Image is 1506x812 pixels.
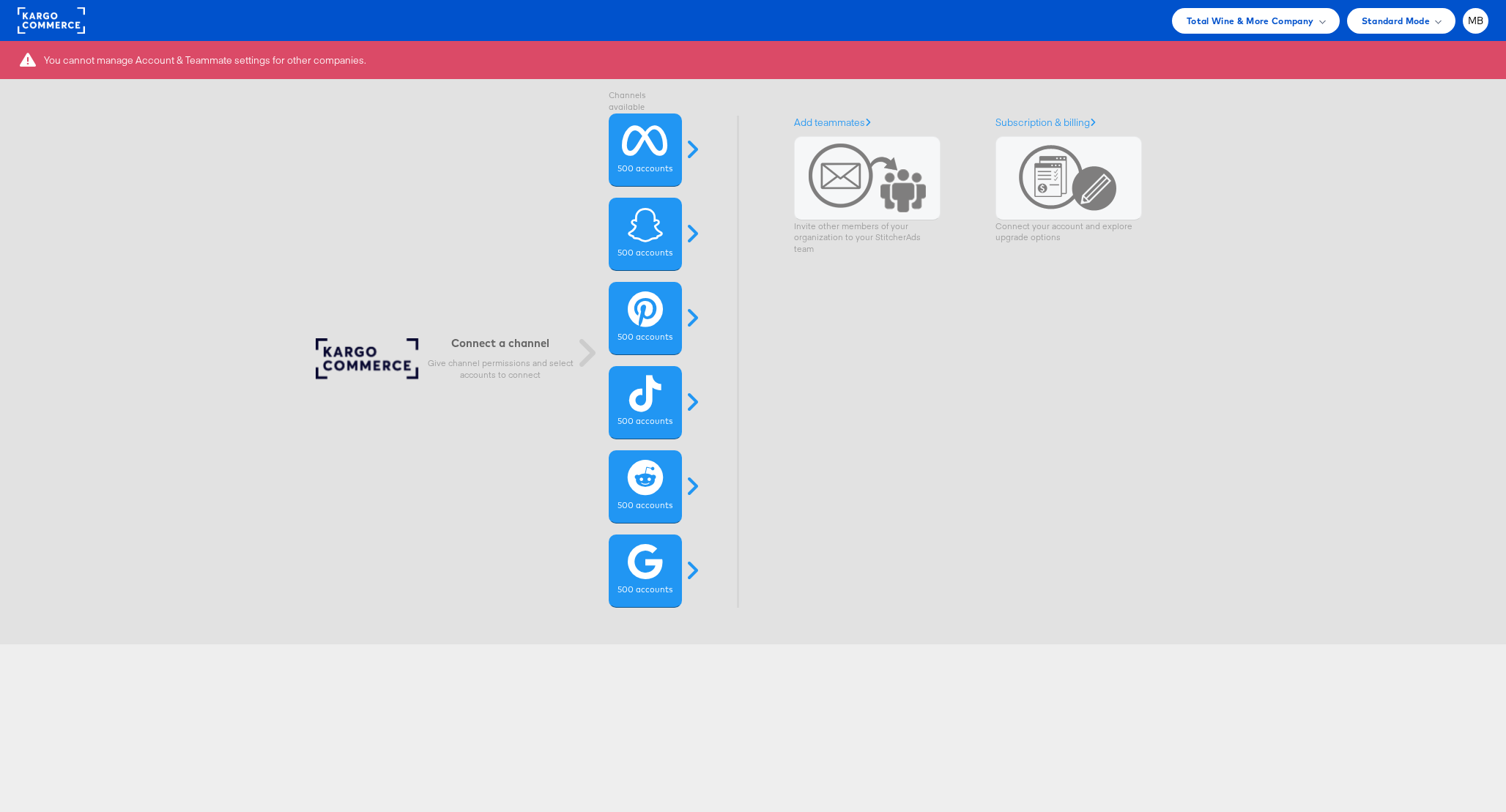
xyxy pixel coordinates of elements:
[617,584,672,596] label: 500 accounts
[617,416,672,428] label: 500 accounts
[609,90,682,113] label: Channels available
[1187,13,1314,29] span: Total Wine & More Company
[1468,16,1484,26] span: MB
[1362,13,1430,29] span: Standard Mode
[794,220,941,255] p: Invite other members of your organization to your StitcherAds team
[995,116,1096,129] a: Subscription & billing
[617,332,672,343] label: 500 accounts
[44,53,366,67] div: You cannot manage Account & Teammate settings for other companies.
[427,336,574,350] h6: Connect a channel
[617,500,672,512] label: 500 accounts
[427,357,574,381] p: Give channel permissions and select accounts to connect
[617,163,672,175] label: 500 accounts
[794,116,871,129] a: Add teammates
[995,220,1142,244] p: Connect your account and explore upgrade options
[617,247,672,259] label: 500 accounts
